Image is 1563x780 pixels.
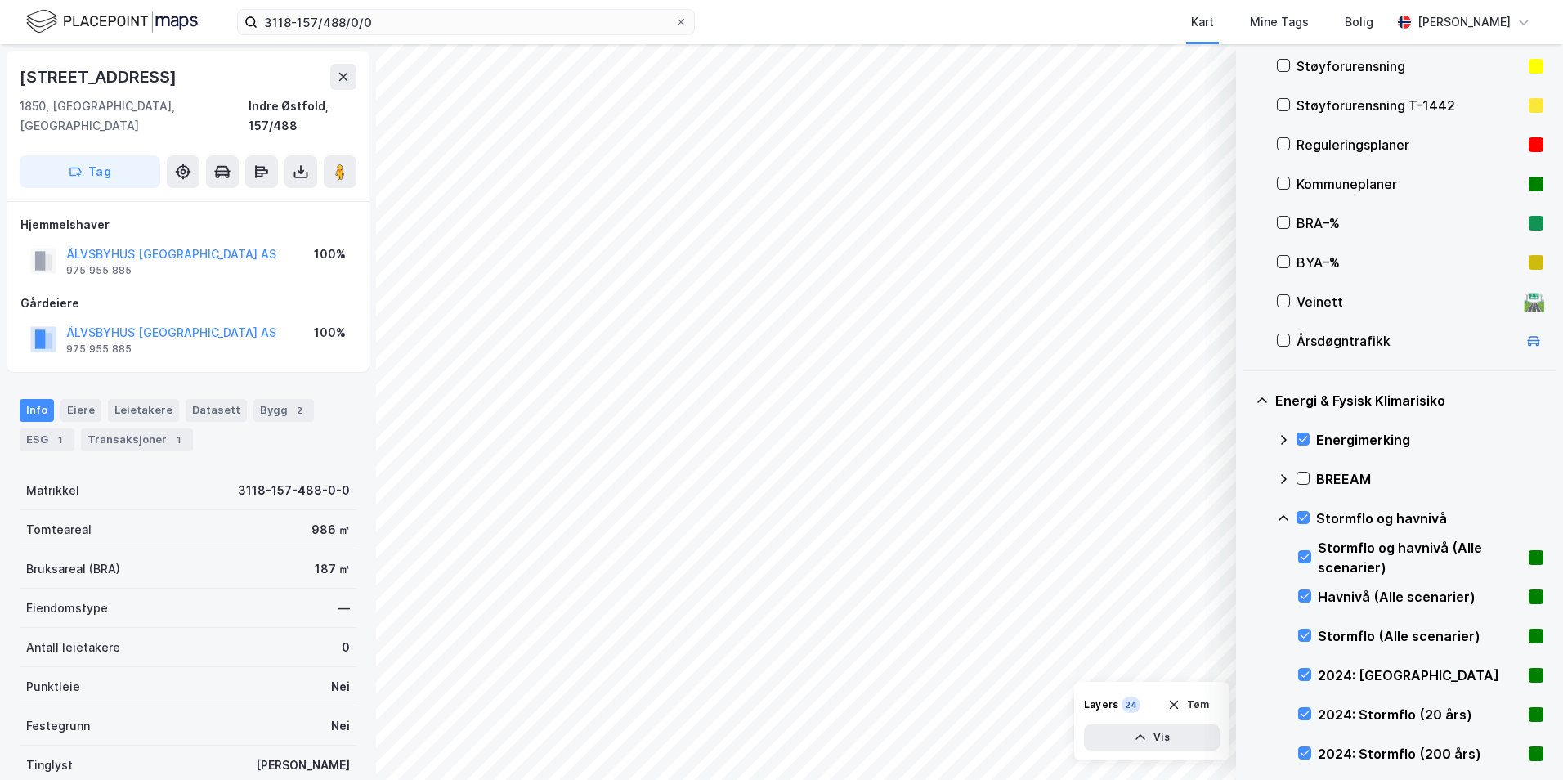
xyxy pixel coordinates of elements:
[314,323,346,343] div: 100%
[315,559,350,579] div: 187 ㎡
[26,559,120,579] div: Bruksareal (BRA)
[26,7,198,36] img: logo.f888ab2527a4732fd821a326f86c7f29.svg
[1297,135,1522,155] div: Reguleringsplaner
[26,755,73,775] div: Tinglyst
[1191,12,1214,32] div: Kart
[1084,724,1220,751] button: Vis
[1250,12,1309,32] div: Mine Tags
[1318,587,1522,607] div: Havnivå (Alle scenarier)
[81,428,193,451] div: Transaksjoner
[1481,702,1563,780] iframe: Chat Widget
[1297,96,1522,115] div: Støyforurensning T-1442
[66,264,132,277] div: 975 955 885
[1318,666,1522,685] div: 2024: [GEOGRAPHIC_DATA]
[256,755,350,775] div: [PERSON_NAME]
[338,598,350,618] div: —
[26,520,92,540] div: Tomteareal
[26,598,108,618] div: Eiendomstype
[1345,12,1373,32] div: Bolig
[249,96,356,136] div: Indre Østfold, 157/488
[1157,692,1220,718] button: Tøm
[1316,430,1543,450] div: Energimerking
[170,432,186,448] div: 1
[26,677,80,697] div: Punktleie
[314,244,346,264] div: 100%
[1297,331,1517,351] div: Årsdøgntrafikk
[1318,626,1522,646] div: Stormflo (Alle scenarier)
[342,638,350,657] div: 0
[186,399,247,422] div: Datasett
[1297,56,1522,76] div: Støyforurensning
[20,155,160,188] button: Tag
[1297,253,1522,272] div: BYA–%
[20,399,54,422] div: Info
[66,343,132,356] div: 975 955 885
[20,64,180,90] div: [STREET_ADDRESS]
[1084,698,1118,711] div: Layers
[20,428,74,451] div: ESG
[1316,469,1543,489] div: BREEAM
[108,399,179,422] div: Leietakere
[1275,391,1543,410] div: Energi & Fysisk Klimarisiko
[291,402,307,419] div: 2
[331,716,350,736] div: Nei
[331,677,350,697] div: Nei
[1417,12,1511,32] div: [PERSON_NAME]
[20,215,356,235] div: Hjemmelshaver
[60,399,101,422] div: Eiere
[26,481,79,500] div: Matrikkel
[238,481,350,500] div: 3118-157-488-0-0
[1297,174,1522,194] div: Kommuneplaner
[253,399,314,422] div: Bygg
[26,638,120,657] div: Antall leietakere
[1318,705,1522,724] div: 2024: Stormflo (20 års)
[1297,292,1517,312] div: Veinett
[1318,744,1522,764] div: 2024: Stormflo (200 års)
[1318,538,1522,577] div: Stormflo og havnivå (Alle scenarier)
[20,96,249,136] div: 1850, [GEOGRAPHIC_DATA], [GEOGRAPHIC_DATA]
[26,716,90,736] div: Festegrunn
[20,294,356,313] div: Gårdeiere
[1523,291,1545,312] div: 🛣️
[1122,697,1140,713] div: 24
[1316,509,1543,528] div: Stormflo og havnivå
[52,432,68,448] div: 1
[258,10,674,34] input: Søk på adresse, matrikkel, gårdeiere, leietakere eller personer
[311,520,350,540] div: 986 ㎡
[1297,213,1522,233] div: BRA–%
